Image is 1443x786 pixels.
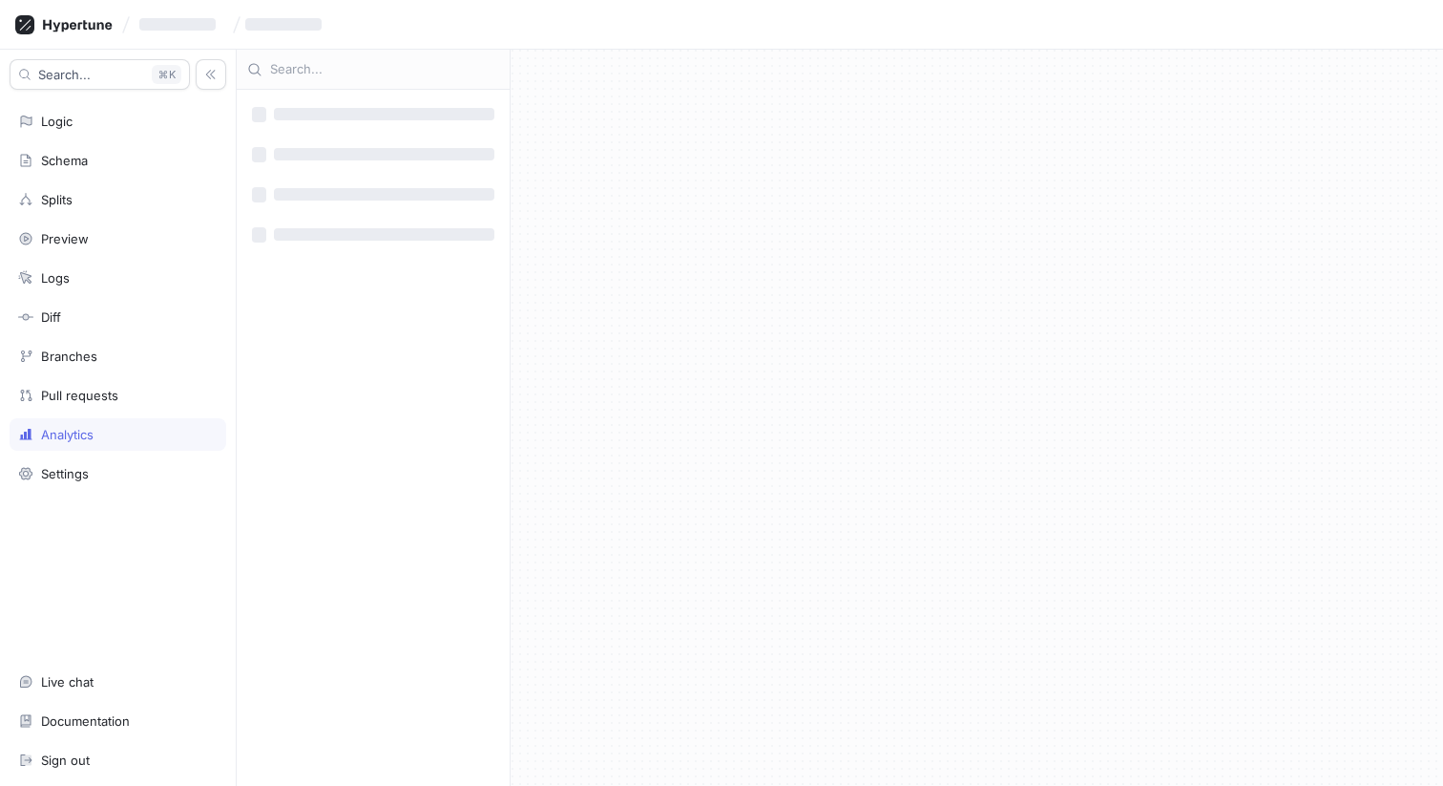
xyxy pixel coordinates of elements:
div: Branches [41,349,97,364]
a: Documentation [10,705,226,737]
span: ‌ [274,188,494,201]
span: ‌ [139,18,216,31]
button: Search...K [10,59,190,90]
button: ‌ [132,9,231,40]
div: Sign out [41,753,90,768]
input: Search... [270,60,499,79]
span: ‌ [274,148,494,160]
div: Settings [41,466,89,481]
div: K [152,65,181,84]
span: ‌ [252,187,266,202]
div: Logs [41,270,70,286]
span: ‌ [245,18,322,31]
div: Splits [41,192,73,207]
div: Diff [41,309,61,325]
div: Live chat [41,674,94,690]
span: ‌ [252,107,266,122]
div: Schema [41,153,88,168]
div: Analytics [41,427,94,442]
div: Documentation [41,713,130,729]
span: ‌ [274,108,494,120]
div: Preview [41,231,89,246]
span: ‌ [274,228,494,241]
span: ‌ [252,227,266,243]
span: ‌ [252,147,266,162]
div: Logic [41,114,73,129]
div: Pull requests [41,388,118,403]
span: Search... [38,69,91,80]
